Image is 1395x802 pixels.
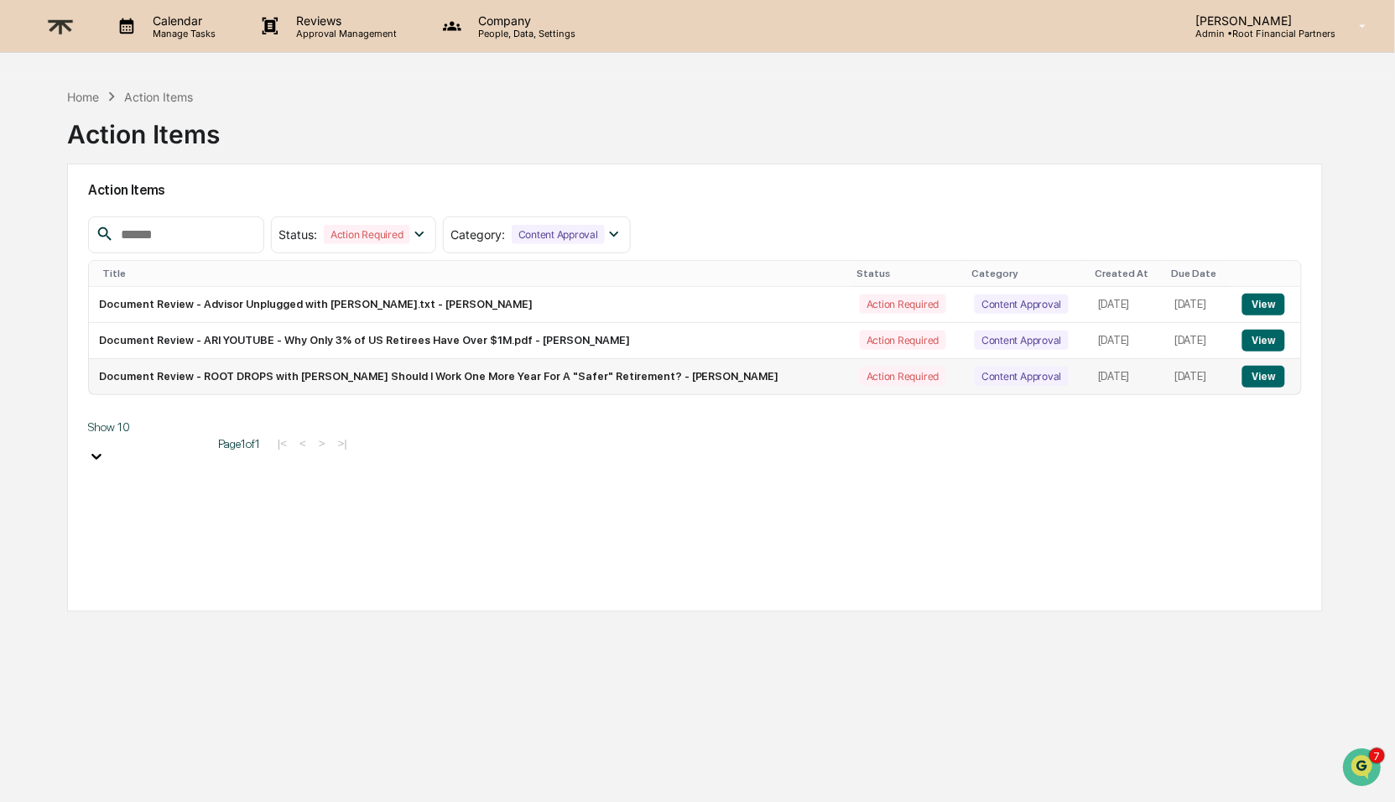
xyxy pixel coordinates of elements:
[17,13,37,34] button: back
[139,28,224,39] p: Manage Tasks
[1242,334,1285,346] a: View
[1088,359,1164,394] td: [DATE]
[88,182,1302,198] h2: Action Items
[971,268,1081,279] div: Category
[294,436,311,450] button: <
[1182,13,1335,28] p: [PERSON_NAME]
[34,404,47,417] img: 1746055101610-c473b297-6a78-478c-a979-82029cc54cd1
[290,517,310,537] button: Send
[324,225,409,244] div: Action Required
[333,436,352,450] button: >|
[89,323,850,359] td: Document Review - ARI YOUTUBE - Why Only 3% of US Retirees Have Over $1M.pdf - [PERSON_NAME]
[856,268,958,279] div: Status
[218,437,260,450] span: Page 1 of 1
[1182,28,1335,39] p: Admin • Root Financial Partners
[89,359,850,394] td: Document Review - ROOT DROPS with [PERSON_NAME] Should I Work One More Year For A "Safer" Retirem...
[89,287,850,323] td: Document Review - Advisor Unplugged with [PERSON_NAME].txt - [PERSON_NAME]
[265,145,305,159] span: 1:43 PM
[1095,268,1158,279] div: Created At
[284,28,406,39] p: Approval Management
[860,331,945,350] div: Action Required
[1242,294,1285,315] button: View
[1088,323,1164,359] td: [DATE]
[102,268,843,279] div: Title
[1088,287,1164,323] td: [DATE]
[88,420,206,434] div: Show 10
[975,367,1068,386] div: Content Approval
[62,187,282,409] p: Hi [PERSON_NAME], hope you’re doing well! We don’t currently have a TikTok integration, but what ...
[67,106,220,149] div: Action Items
[1165,323,1232,359] td: [DATE]
[67,90,99,104] div: Home
[141,424,147,438] span: •
[150,424,190,438] span: 1:48 PM
[278,227,317,242] span: Status :
[512,225,605,244] div: Content Approval
[314,436,331,450] button: >
[1242,298,1285,310] a: View
[450,227,505,242] span: Category :
[124,90,193,104] div: Action Items
[465,28,584,39] p: People, Data, Settings
[860,367,945,386] div: Action Required
[860,294,945,314] div: Action Required
[1165,287,1232,323] td: [DATE]
[1172,268,1226,279] div: Due Date
[1242,370,1285,383] a: View
[273,436,292,450] button: |<
[1341,747,1387,792] iframe: Open customer support
[465,13,584,28] p: Company
[975,331,1068,350] div: Content Approval
[109,73,297,133] div: We're exploring TikTok - is there a way to archive this via Greenboard?
[44,13,64,34] img: Go home
[40,6,81,47] img: logo
[1242,366,1285,388] button: View
[1242,330,1285,352] button: View
[975,294,1068,314] div: Content Approval
[284,13,406,28] p: Reviews
[54,424,138,438] span: [PERSON_NAME]
[1165,359,1232,394] td: [DATE]
[17,387,44,414] img: Jack Rasmussen
[139,13,224,28] p: Calendar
